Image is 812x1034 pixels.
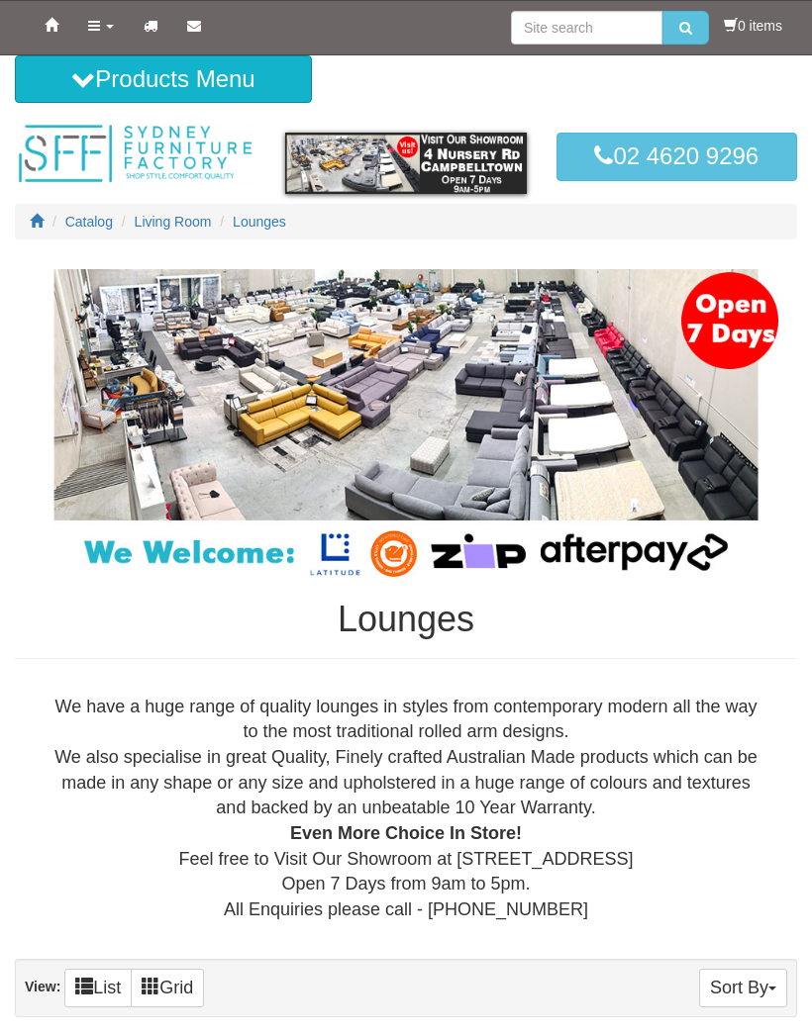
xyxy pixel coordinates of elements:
[699,969,787,1007] button: Sort By
[15,123,255,185] img: Sydney Furniture Factory
[290,823,522,843] b: Even More Choice In Store!
[64,969,132,1007] a: List
[285,133,526,193] img: showroom.gif
[557,133,797,180] a: 02 4620 9296
[724,16,782,36] li: 0 items
[31,695,781,923] div: We have a huge range of quality lounges in styles from contemporary modern all the way to the mos...
[135,214,212,230] a: Living Room
[65,214,113,230] a: Catalog
[511,11,662,45] input: Site search
[15,269,797,580] img: Lounges
[15,600,797,639] h1: Lounges
[233,214,286,230] a: Lounges
[131,969,204,1007] a: Grid
[25,979,60,994] strong: View:
[15,55,312,103] button: Products Menu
